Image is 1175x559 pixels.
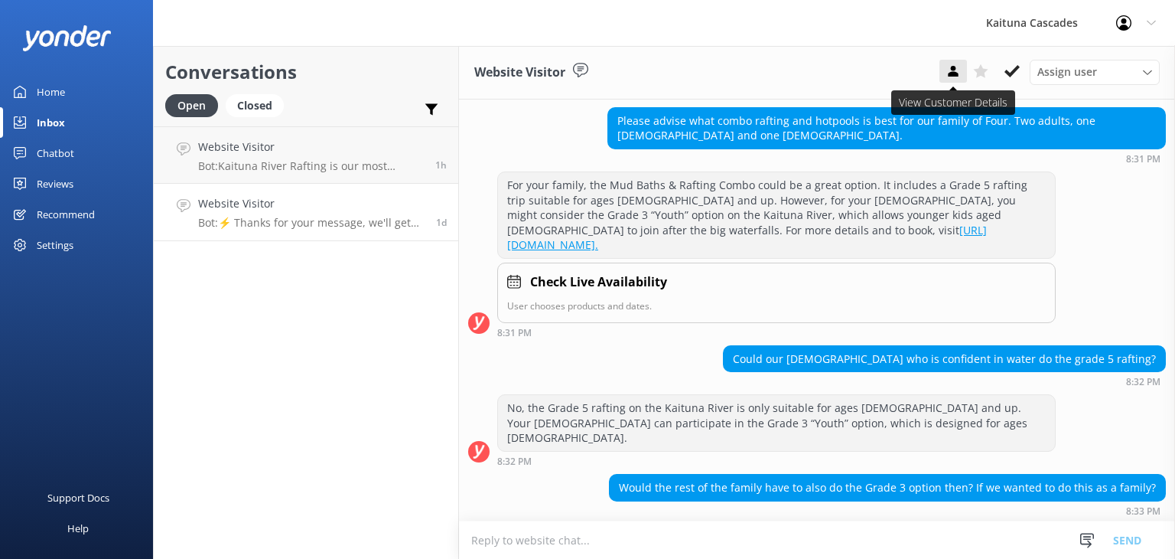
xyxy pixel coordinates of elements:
[23,25,111,51] img: yonder-white-logo.png
[37,199,95,230] div: Recommend
[608,108,1165,149] div: Please advise what combo rafting and hotpools is best for our family of Four. Two adults, one [DE...
[1126,507,1160,516] strong: 8:33 PM
[498,172,1055,258] div: For your family, the Mud Baths & Rafting Combo could be a great option. It includes a Grade 5 raf...
[37,168,73,199] div: Reviews
[1126,378,1160,387] strong: 8:32 PM
[37,77,65,107] div: Home
[436,216,447,229] span: 08:35pm 14-Aug-2025 (UTC +12:00) Pacific/Auckland
[37,107,65,138] div: Inbox
[507,299,1046,313] p: User chooses products and dates.
[1030,60,1160,84] div: Assign User
[165,96,226,113] a: Open
[607,153,1166,164] div: 08:31pm 14-Aug-2025 (UTC +12:00) Pacific/Auckland
[1037,64,1097,80] span: Assign user
[37,138,74,168] div: Chatbot
[497,456,1056,466] div: 08:32pm 14-Aug-2025 (UTC +12:00) Pacific/Auckland
[723,376,1166,387] div: 08:32pm 14-Aug-2025 (UTC +12:00) Pacific/Auckland
[497,327,1056,338] div: 08:31pm 14-Aug-2025 (UTC +12:00) Pacific/Auckland
[724,346,1165,372] div: Could our [DEMOGRAPHIC_DATA] who is confident in water do the grade 5 rafting?
[435,159,447,172] span: 08:20am 16-Aug-2025 (UTC +12:00) Pacific/Auckland
[609,505,1166,516] div: 08:33pm 14-Aug-2025 (UTC +12:00) Pacific/Auckland
[154,184,458,241] a: Website VisitorBot:⚡ Thanks for your message, we'll get back to you as soon as we can. You're als...
[47,482,109,513] div: Support Docs
[165,57,447,87] h2: Conversations
[610,475,1165,501] div: Would the rest of the family have to also do the Grade 3 option then? If we wanted to do this as ...
[1126,155,1160,164] strong: 8:31 PM
[198,195,425,212] h4: Website Visitor
[497,457,532,466] strong: 8:32 PM
[37,230,73,260] div: Settings
[154,126,458,184] a: Website VisitorBot:Kaituna River Rafting is our most popular trip, known for its epic rapids, [GE...
[198,159,424,173] p: Bot: Kaituna River Rafting is our most popular trip, known for its epic rapids, [GEOGRAPHIC_DATA]...
[474,63,565,83] h3: Website Visitor
[198,139,424,155] h4: Website Visitor
[226,94,284,117] div: Closed
[165,94,218,117] div: Open
[67,513,89,544] div: Help
[198,216,425,230] p: Bot: ⚡ Thanks for your message, we'll get back to you as soon as we can. You're also welcome to k...
[497,329,532,338] strong: 8:31 PM
[226,96,291,113] a: Closed
[498,395,1055,451] div: No, the Grade 5 rafting on the Kaituna River is only suitable for ages [DEMOGRAPHIC_DATA] and up....
[507,223,987,253] a: [URL][DOMAIN_NAME].
[530,273,667,293] h4: Check Live Availability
